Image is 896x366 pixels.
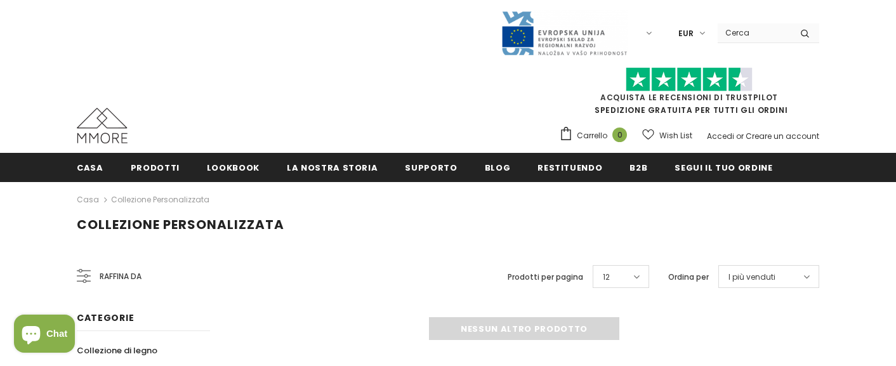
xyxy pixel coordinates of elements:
span: Raffina da [100,270,142,284]
a: Collezione di legno [77,339,157,362]
span: Casa [77,162,103,174]
span: I più venduti [728,271,775,284]
span: Prodotti [131,162,180,174]
span: Restituendo [537,162,602,174]
span: SPEDIZIONE GRATUITA PER TUTTI GLI ORDINI [559,73,819,115]
input: Search Site [718,23,791,42]
span: or [736,131,744,141]
span: 12 [603,271,610,284]
a: Wish List [642,124,692,147]
inbox-online-store-chat: Shopify online store chat [10,315,79,356]
a: supporto [405,153,457,181]
a: Prodotti [131,153,180,181]
span: La nostra storia [287,162,378,174]
a: Blog [485,153,511,181]
a: Collezione personalizzata [111,194,209,205]
span: Carrello [577,129,607,142]
a: Acquista le recensioni di TrustPilot [600,92,778,103]
a: Segui il tuo ordine [675,153,772,181]
a: Accedi [707,131,734,141]
span: Wish List [659,129,692,142]
label: Prodotti per pagina [508,271,583,284]
a: B2B [629,153,647,181]
span: EUR [678,27,694,40]
a: Restituendo [537,153,602,181]
img: Javni Razpis [501,10,628,56]
a: La nostra storia [287,153,378,181]
label: Ordina per [668,271,709,284]
a: Carrello 0 [559,126,633,145]
a: Casa [77,192,99,207]
span: Collezione personalizzata [77,216,284,233]
img: Casi MMORE [77,108,128,143]
span: Segui il tuo ordine [675,162,772,174]
a: Creare un account [746,131,819,141]
span: Categorie [77,311,134,324]
a: Casa [77,153,103,181]
span: supporto [405,162,457,174]
a: Lookbook [207,153,260,181]
img: Fidati di Pilot Stars [626,67,753,92]
span: 0 [612,127,627,142]
span: B2B [629,162,647,174]
span: Collezione di legno [77,344,157,356]
span: Lookbook [207,162,260,174]
a: Javni Razpis [501,27,628,38]
span: Blog [485,162,511,174]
